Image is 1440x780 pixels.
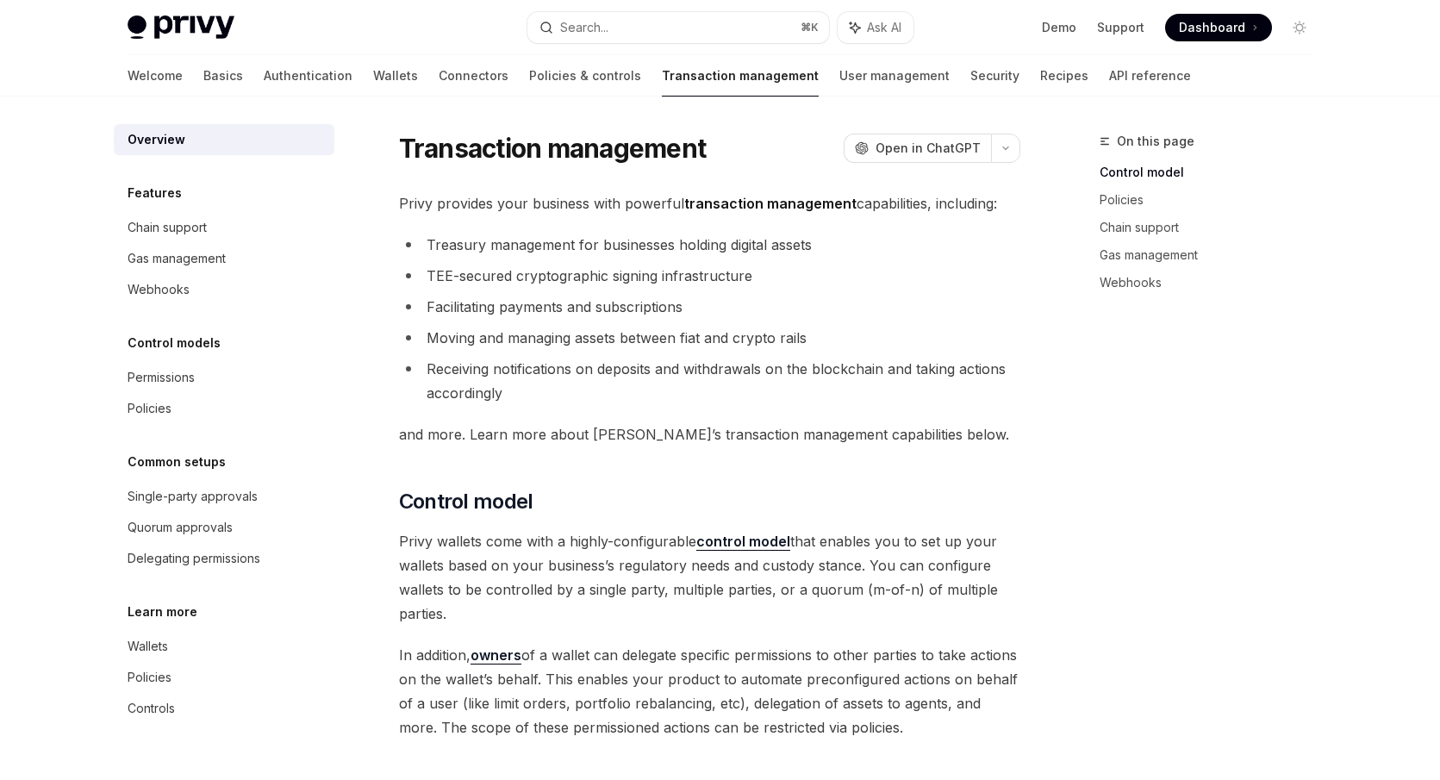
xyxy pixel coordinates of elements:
a: Gas management [1100,241,1327,269]
a: API reference [1109,55,1191,97]
li: Moving and managing assets between fiat and crypto rails [399,326,1020,350]
a: Controls [114,693,334,724]
span: Privy provides your business with powerful capabilities, including: [399,191,1020,215]
li: Treasury management for businesses holding digital assets [399,233,1020,257]
a: Control model [1100,159,1327,186]
a: Basics [203,55,243,97]
div: Single-party approvals [128,486,258,507]
div: Search... [560,17,608,38]
a: owners [471,646,521,665]
a: Authentication [264,55,352,97]
span: and more. Learn more about [PERSON_NAME]’s transaction management capabilities below. [399,422,1020,446]
span: Privy wallets come with a highly-configurable that enables you to set up your wallets based on yo... [399,529,1020,626]
a: Connectors [439,55,508,97]
div: Policies [128,667,171,688]
a: Gas management [114,243,334,274]
a: Support [1097,19,1144,36]
a: Webhooks [114,274,334,305]
a: Delegating permissions [114,543,334,574]
div: Quorum approvals [128,517,233,538]
button: Toggle dark mode [1286,14,1313,41]
span: Dashboard [1179,19,1245,36]
a: Wallets [373,55,418,97]
span: Control model [399,488,533,515]
a: User management [839,55,950,97]
span: Open in ChatGPT [876,140,981,157]
a: Welcome [128,55,183,97]
a: Transaction management [662,55,819,97]
a: Permissions [114,362,334,393]
strong: control model [696,533,790,550]
button: Open in ChatGPT [844,134,991,163]
h5: Common setups [128,452,226,472]
strong: transaction management [684,195,857,212]
div: Gas management [128,248,226,269]
a: Wallets [114,631,334,662]
a: control model [696,533,790,551]
h5: Control models [128,333,221,353]
h5: Features [128,183,182,203]
div: Overview [128,129,185,150]
span: In addition, of a wallet can delegate specific permissions to other parties to take actions on th... [399,643,1020,739]
h1: Transaction management [399,133,707,164]
li: Receiving notifications on deposits and withdrawals on the blockchain and taking actions accordingly [399,357,1020,405]
li: Facilitating payments and subscriptions [399,295,1020,319]
span: On this page [1117,131,1194,152]
a: Quorum approvals [114,512,334,543]
a: Recipes [1040,55,1088,97]
a: Policies [114,662,334,693]
h5: Learn more [128,602,197,622]
div: Policies [128,398,171,419]
a: Single-party approvals [114,481,334,512]
a: Policies [114,393,334,424]
span: ⌘ K [801,21,819,34]
div: Delegating permissions [128,548,260,569]
button: Search...⌘K [527,12,829,43]
span: Ask AI [867,19,901,36]
img: light logo [128,16,234,40]
a: Demo [1042,19,1076,36]
div: Controls [128,698,175,719]
a: Chain support [114,212,334,243]
a: Security [970,55,1019,97]
a: Webhooks [1100,269,1327,296]
button: Ask AI [838,12,913,43]
a: Dashboard [1165,14,1272,41]
a: Policies [1100,186,1327,214]
a: Chain support [1100,214,1327,241]
li: TEE-secured cryptographic signing infrastructure [399,264,1020,288]
div: Permissions [128,367,195,388]
a: Policies & controls [529,55,641,97]
div: Webhooks [128,279,190,300]
a: Overview [114,124,334,155]
div: Chain support [128,217,207,238]
div: Wallets [128,636,168,657]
